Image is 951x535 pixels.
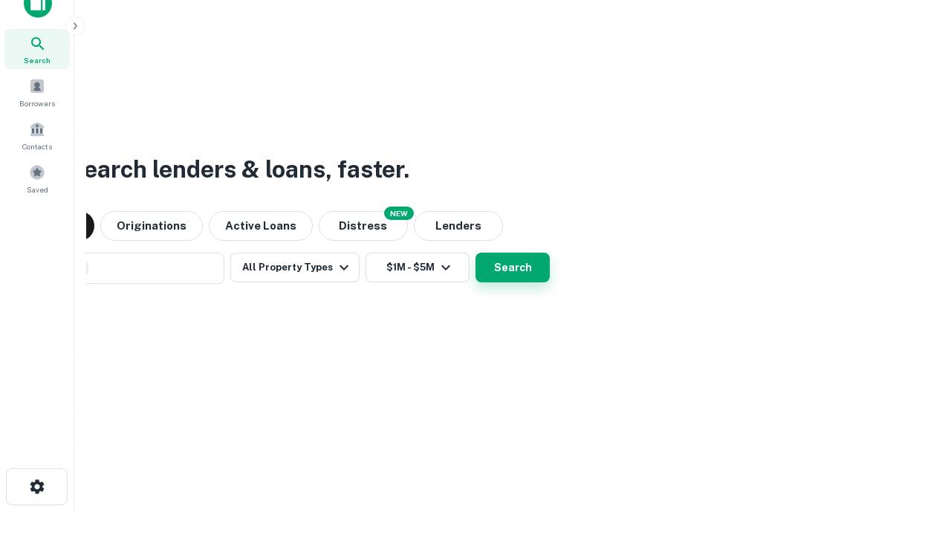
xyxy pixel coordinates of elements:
span: Search [24,54,51,66]
span: Saved [27,184,48,195]
a: Search [4,29,70,69]
button: Originations [100,211,203,241]
h3: Search lenders & loans, faster. [68,152,409,187]
span: Borrowers [19,97,55,109]
span: Contacts [22,140,52,152]
button: Search distressed loans with lien and other non-mortgage details. [319,211,408,241]
button: Search [475,253,550,282]
button: Lenders [414,211,503,241]
a: Contacts [4,115,70,155]
button: All Property Types [230,253,360,282]
a: Borrowers [4,72,70,112]
button: Active Loans [209,211,313,241]
a: Saved [4,158,70,198]
div: NEW [384,207,414,220]
iframe: Chat Widget [877,416,951,487]
button: $1M - $5M [366,253,470,282]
